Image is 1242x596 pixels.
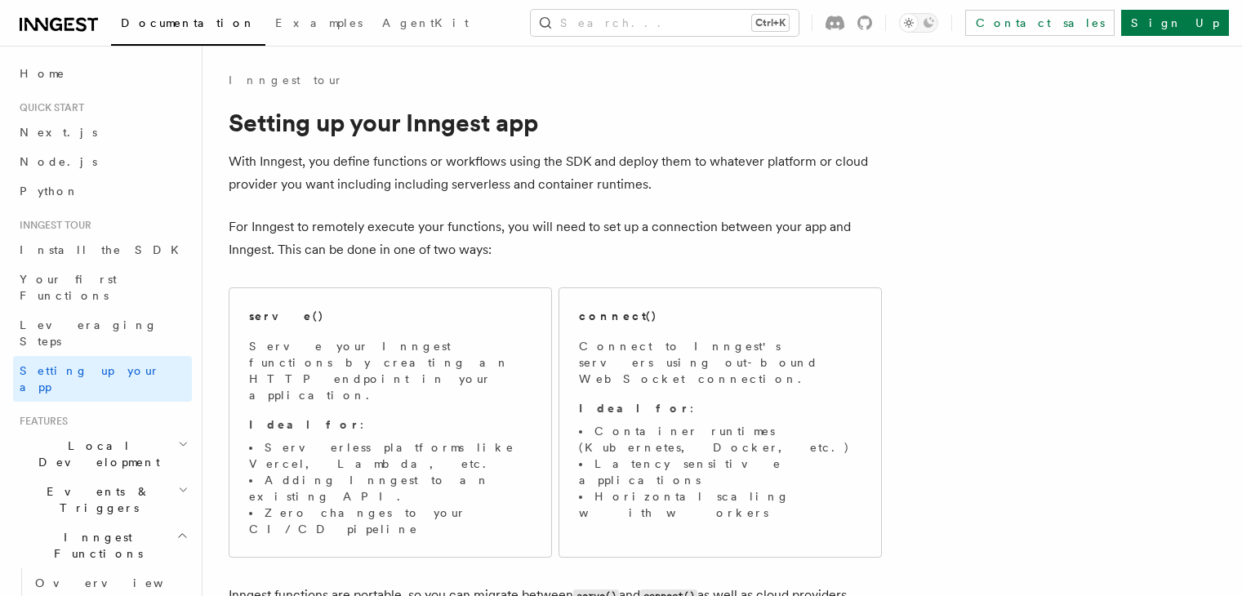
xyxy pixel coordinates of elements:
li: Container runtimes (Kubernetes, Docker, etc.) [579,423,861,456]
a: Sign Up [1121,10,1229,36]
a: Contact sales [965,10,1115,36]
a: AgentKit [372,5,479,44]
a: Next.js [13,118,192,147]
h1: Setting up your Inngest app [229,108,882,137]
a: Node.js [13,147,192,176]
span: Install the SDK [20,243,189,256]
span: Next.js [20,126,97,139]
p: : [249,416,532,433]
strong: Ideal for [249,418,360,431]
a: Leveraging Steps [13,310,192,356]
span: Your first Functions [20,273,117,302]
li: Horizontal scaling with workers [579,488,861,521]
a: serve()Serve your Inngest functions by creating an HTTP endpoint in your application.Ideal for:Se... [229,287,552,558]
li: Zero changes to your CI/CD pipeline [249,505,532,537]
span: Events & Triggers [13,483,178,516]
kbd: Ctrl+K [752,15,789,31]
strong: Ideal for [579,402,690,415]
p: : [579,400,861,416]
span: AgentKit [382,16,469,29]
span: Setting up your app [20,364,160,394]
li: Adding Inngest to an existing API. [249,472,532,505]
a: Install the SDK [13,235,192,265]
span: Features [13,415,68,428]
button: Search...Ctrl+K [531,10,799,36]
a: Setting up your app [13,356,192,402]
li: Latency sensitive applications [579,456,861,488]
a: Your first Functions [13,265,192,310]
span: Overview [35,576,203,589]
span: Inngest Functions [13,529,176,562]
span: Examples [275,16,363,29]
p: With Inngest, you define functions or workflows using the SDK and deploy them to whatever platfor... [229,150,882,196]
a: Home [13,59,192,88]
h2: serve() [249,308,324,324]
li: Serverless platforms like Vercel, Lambda, etc. [249,439,532,472]
span: Leveraging Steps [20,318,158,348]
a: Python [13,176,192,206]
span: Local Development [13,438,178,470]
button: Local Development [13,431,192,477]
a: Examples [265,5,372,44]
p: Connect to Inngest's servers using out-bound WebSocket connection. [579,338,861,387]
a: Inngest tour [229,72,343,88]
p: Serve your Inngest functions by creating an HTTP endpoint in your application. [249,338,532,403]
h2: connect() [579,308,657,324]
a: Documentation [111,5,265,46]
button: Events & Triggers [13,477,192,523]
a: connect()Connect to Inngest's servers using out-bound WebSocket connection.Ideal for:Container ru... [559,287,882,558]
p: For Inngest to remotely execute your functions, you will need to set up a connection between your... [229,216,882,261]
button: Toggle dark mode [899,13,938,33]
span: Quick start [13,101,84,114]
span: Python [20,185,79,198]
span: Documentation [121,16,256,29]
button: Inngest Functions [13,523,192,568]
span: Node.js [20,155,97,168]
span: Home [20,65,65,82]
span: Inngest tour [13,219,91,232]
